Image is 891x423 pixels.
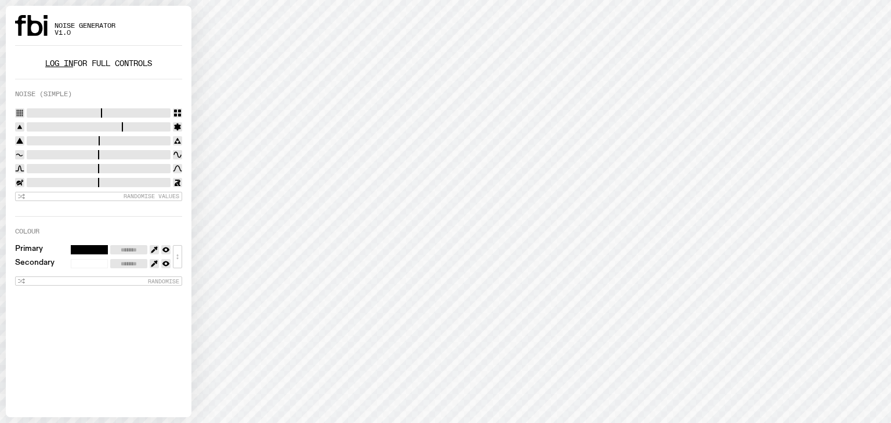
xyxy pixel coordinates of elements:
button: Randomise [15,276,182,286]
label: Colour [15,228,39,235]
label: Noise (Simple) [15,91,72,97]
span: Randomise Values [124,193,179,199]
label: Secondary [15,259,55,268]
button: Randomise Values [15,192,182,201]
span: Noise Generator [55,23,115,29]
button: ↕ [173,245,182,268]
a: Log in [45,58,73,69]
label: Primary [15,245,43,254]
span: Randomise [148,278,179,285]
span: v1.0 [55,30,115,36]
p: for full controls [15,60,182,67]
